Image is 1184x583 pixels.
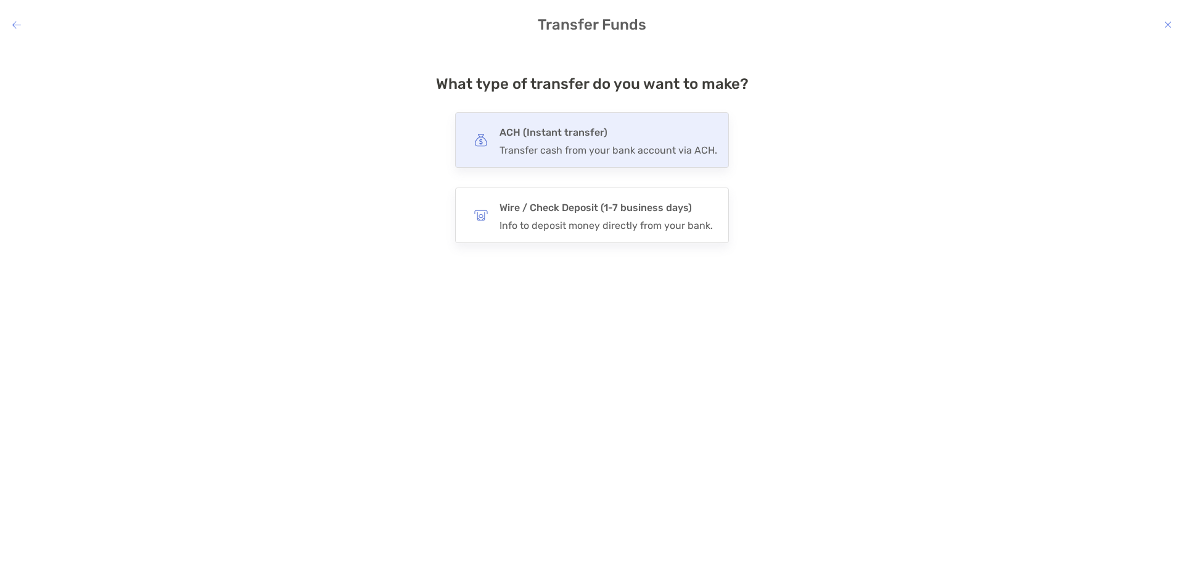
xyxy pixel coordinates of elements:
div: Info to deposit money directly from your bank. [499,220,713,231]
img: button icon [474,209,488,222]
h4: What type of transfer do you want to make? [436,75,749,93]
h4: Wire / Check Deposit (1-7 business days) [499,199,713,217]
img: button icon [474,133,488,147]
div: Transfer cash from your bank account via ACH. [499,144,717,156]
h4: ACH (Instant transfer) [499,124,717,141]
